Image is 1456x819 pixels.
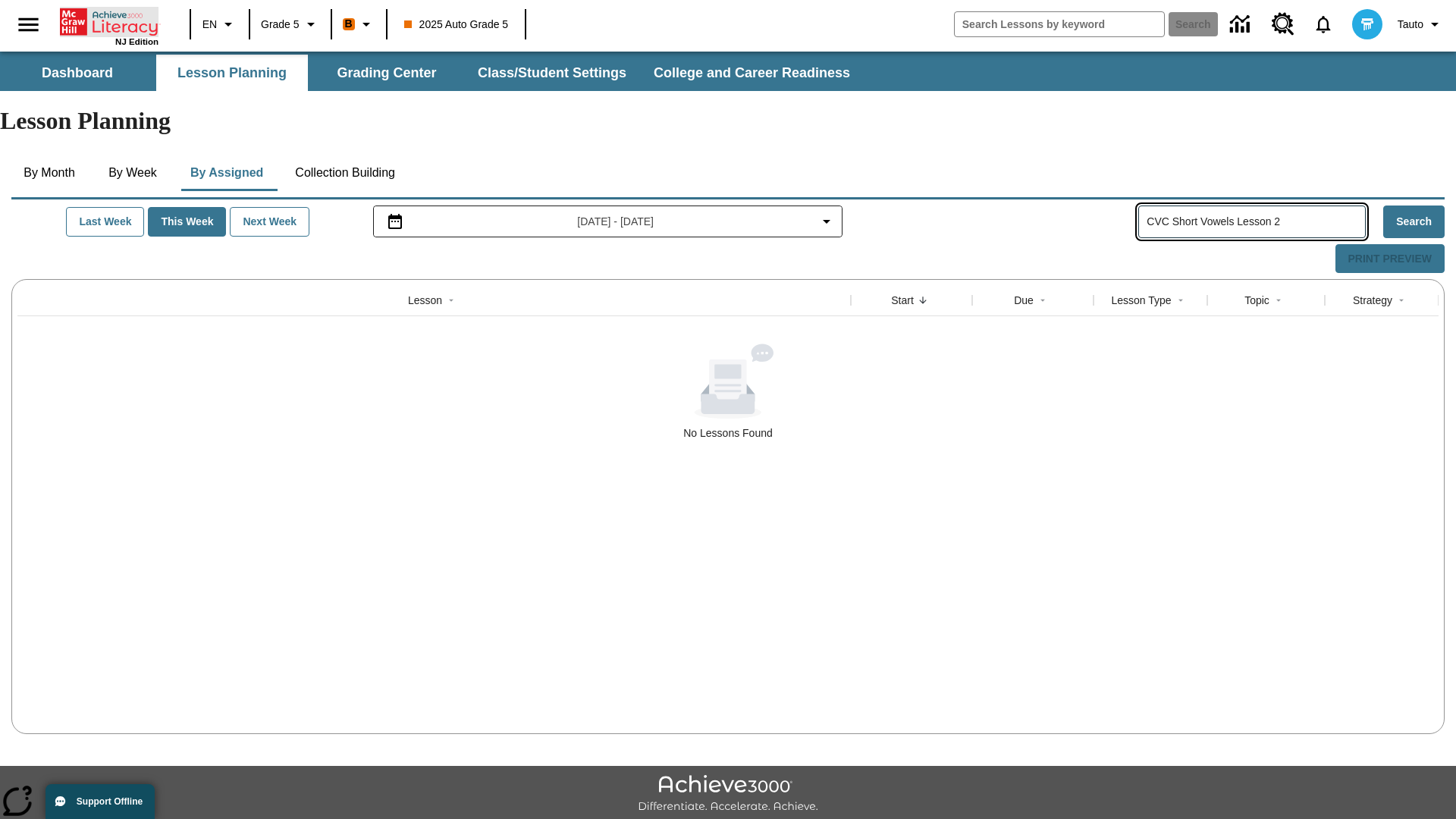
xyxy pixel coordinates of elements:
[891,293,914,308] div: Start
[66,207,144,237] button: Last Week
[1221,4,1263,45] a: Data Center
[115,37,158,46] span: NJ Edition
[1383,206,1445,238] button: Search
[1172,291,1190,309] button: Sort
[442,291,460,309] button: Sort
[1304,5,1343,44] a: Notifications
[337,11,381,38] button: Boost Class color is orange. Change class color
[404,17,509,33] span: 2025 Auto Grade 5
[95,155,171,191] button: By Week
[817,212,836,231] svg: Collapse Date Range Filter
[955,12,1164,36] input: search field
[311,55,463,91] button: Grading Center
[255,11,326,38] button: Grade: Grade 5, Select a grade
[283,155,407,191] button: Collection Building
[196,11,244,38] button: Language: EN, Select a language
[156,55,308,91] button: Lesson Planning
[261,17,300,33] span: Grade 5
[638,775,818,814] img: Achieve3000 Differentiate Accelerate Achieve
[2,55,153,91] button: Dashboard
[1343,5,1392,44] button: Select a new avatar
[1398,17,1423,33] span: Tauto
[683,425,773,441] div: No Lessons Found
[60,7,158,37] a: Home
[1111,293,1171,308] div: Lesson Type
[1352,9,1382,39] img: avatar image
[1034,291,1052,309] button: Sort
[148,207,226,237] button: This Week
[60,5,158,46] div: Home
[642,55,862,91] button: College and Career Readiness
[17,344,1439,441] div: No Lessons Found
[1269,291,1288,309] button: Sort
[1392,11,1450,38] button: Profile/Settings
[1263,4,1304,45] a: Resource Center, Will open in new tab
[466,55,639,91] button: Class/Student Settings
[577,214,654,230] span: [DATE] - [DATE]
[202,17,217,33] span: EN
[1244,293,1269,308] div: Topic
[6,2,51,47] button: Open side menu
[1353,293,1392,308] div: Strategy
[408,293,442,308] div: Lesson
[1014,293,1034,308] div: Due
[11,155,87,191] button: By Month
[45,784,155,819] button: Support Offline
[380,212,836,231] button: Select the date range menu item
[1392,291,1410,309] button: Sort
[345,14,353,33] span: B
[914,291,932,309] button: Sort
[77,796,143,807] span: Support Offline
[178,155,275,191] button: By Assigned
[230,207,309,237] button: Next Week
[1147,211,1365,233] input: Search Assigned Lessons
